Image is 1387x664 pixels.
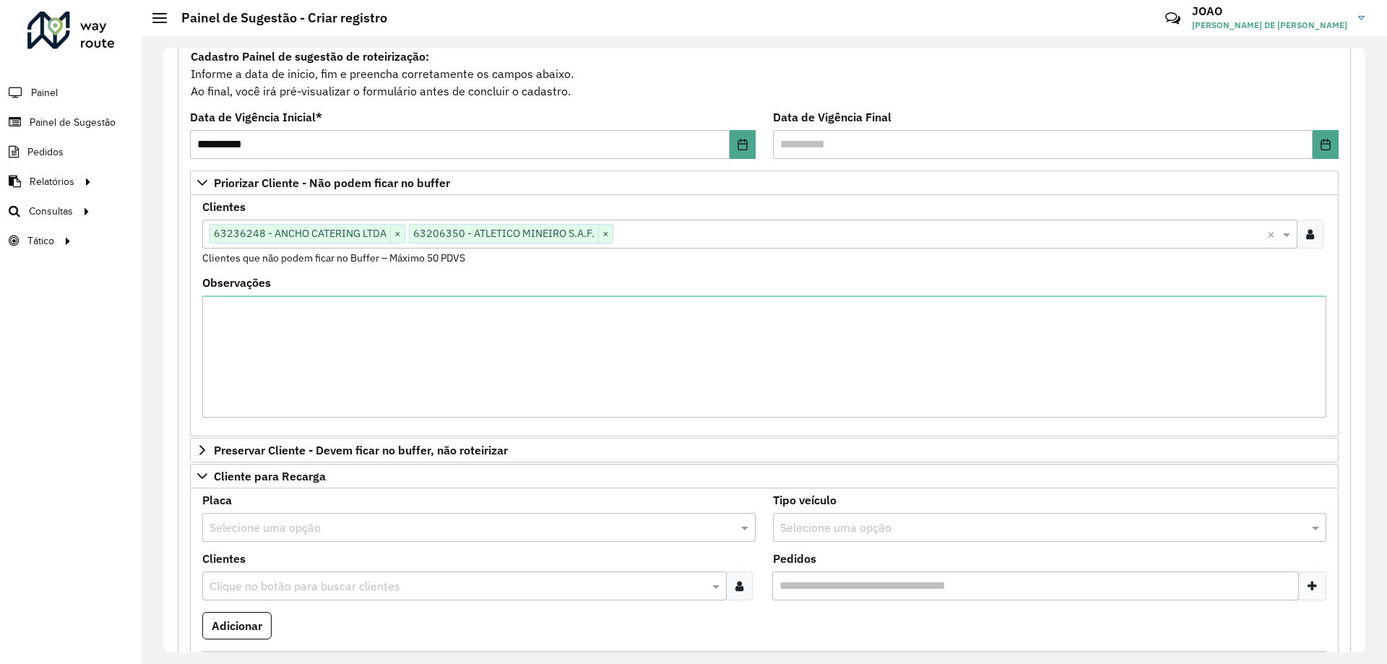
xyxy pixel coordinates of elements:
[190,438,1339,462] a: Preservar Cliente - Devem ficar no buffer, não roteirizar
[30,174,74,189] span: Relatórios
[214,444,508,456] span: Preservar Cliente - Devem ficar no buffer, não roteirizar
[190,171,1339,195] a: Priorizar Cliente - Não podem ficar no buffer
[1157,3,1188,34] a: Contato Rápido
[190,47,1339,100] div: Informe a data de inicio, fim e preencha corretamente os campos abaixo. Ao final, você irá pré-vi...
[1192,19,1347,32] span: [PERSON_NAME] DE [PERSON_NAME]
[29,204,73,219] span: Consultas
[190,464,1339,488] a: Cliente para Recarga
[202,612,272,639] button: Adicionar
[773,108,891,126] label: Data de Vigência Final
[214,470,326,482] span: Cliente para Recarga
[202,491,232,509] label: Placa
[30,115,116,130] span: Painel de Sugestão
[190,108,322,126] label: Data de Vigência Inicial
[27,233,54,249] span: Tático
[1267,225,1279,243] span: Clear all
[202,198,246,215] label: Clientes
[214,177,450,189] span: Priorizar Cliente - Não podem ficar no buffer
[210,225,390,242] span: 63236248 - ANCHO CATERING LTDA
[390,225,405,243] span: ×
[410,225,598,242] span: 63206350 - ATLETICO MINEIRO S.A.F.
[27,145,64,160] span: Pedidos
[190,195,1339,436] div: Priorizar Cliente - Não podem ficar no buffer
[1313,130,1339,159] button: Choose Date
[202,251,465,264] small: Clientes que não podem ficar no Buffer – Máximo 50 PDVS
[730,130,756,159] button: Choose Date
[773,491,837,509] label: Tipo veículo
[598,225,613,243] span: ×
[191,49,429,64] strong: Cadastro Painel de sugestão de roteirização:
[31,85,58,100] span: Painel
[773,550,816,567] label: Pedidos
[167,10,387,26] h2: Painel de Sugestão - Criar registro
[202,274,271,291] label: Observações
[1192,4,1347,18] h3: JOAO
[202,550,246,567] label: Clientes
